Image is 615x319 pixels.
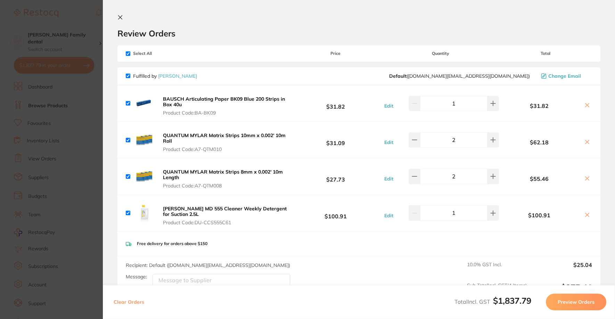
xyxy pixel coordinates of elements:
[289,51,382,56] span: Price
[161,96,289,116] button: BAUSCH Articulating Paper BK09 Blue 200 Strips in Box 40u Product Code:BA-BK09
[493,295,531,306] b: $1,837.79
[161,169,289,189] button: QUANTUM MYLAR Matrix Strips 8mm x 0.002' 10m Length Product Code:A7-QTM008
[499,212,580,218] b: $100.91
[133,73,197,79] p: Fulfilled by
[467,283,527,302] span: Sub Total Incl. GST ( 4 Items)
[163,205,287,217] b: [PERSON_NAME] MD 555 Cleaner Weekly Detergent for Suction 2.5L
[467,262,527,277] span: 10.0 % GST Incl.
[133,129,155,151] img: dHdwcjIxaQ
[289,97,382,110] b: $31.82
[382,51,499,56] span: Quantity
[382,212,395,219] button: Edit
[289,170,382,183] b: $27.73
[126,274,147,280] label: Message:
[133,92,155,115] img: cHoyNjB3Zg
[289,134,382,146] b: $31.09
[382,139,395,145] button: Edit
[161,132,289,152] button: QUANTUM MYLAR Matrix Strips 10mm x 0.002' 10m Roll Product Code:A7-QTM010
[163,132,286,144] b: QUANTUM MYLAR Matrix Strips 10mm x 0.002' 10m Roll
[112,294,146,310] button: Clear Orders
[532,283,592,302] output: $275.41
[163,96,285,108] b: BAUSCH Articulating Paper BK09 Blue 200 Strips in Box 40u
[546,294,606,310] button: Preview Orders
[539,73,592,79] button: Change Email
[163,110,287,116] span: Product Code: BA-BK09
[548,73,581,79] span: Change Email
[137,241,207,246] p: Free delivery for orders above $150
[163,169,283,181] b: QUANTUM MYLAR Matrix Strips 8mm x 0.002' 10m Length
[382,176,395,182] button: Edit
[389,73,407,79] b: Default
[454,298,531,305] span: Total Incl. GST
[389,73,530,79] span: customer.care@henryschein.com.au
[163,183,287,188] span: Product Code: A7-QTM008
[117,28,600,39] h2: Review Orders
[133,202,155,224] img: NzJpaWJoNg
[126,51,195,56] span: Select All
[126,262,290,268] span: Recipient: Default ( [DOMAIN_NAME][EMAIL_ADDRESS][DOMAIN_NAME] )
[499,176,580,182] b: $55.46
[161,205,289,226] button: [PERSON_NAME] MD 555 Cleaner Weekly Detergent for Suction 2.5L Product Code:DU-CCS555C61
[133,165,155,187] img: eGhzcmhrdQ
[158,73,197,79] a: [PERSON_NAME]
[163,146,287,152] span: Product Code: A7-QTM010
[499,51,592,56] span: Total
[382,103,395,109] button: Edit
[499,139,580,145] b: $62.18
[532,262,592,277] output: $25.04
[499,103,580,109] b: $31.82
[163,220,287,225] span: Product Code: DU-CCS555C61
[289,207,382,219] b: $100.91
